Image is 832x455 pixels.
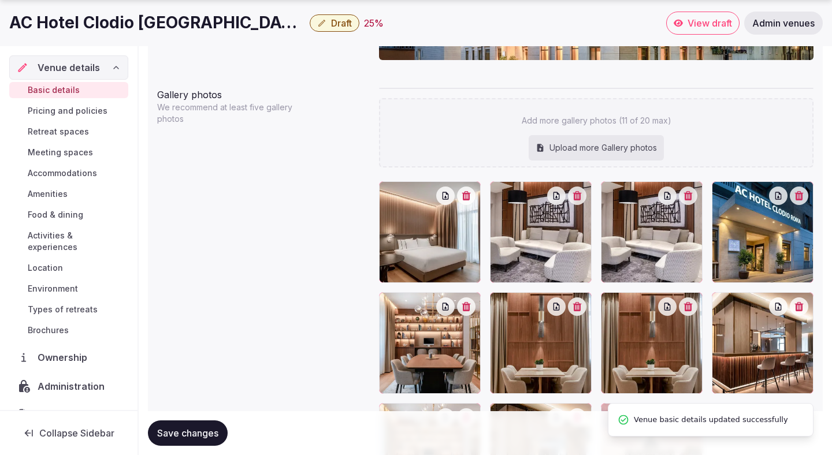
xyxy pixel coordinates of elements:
span: Basic details [28,84,80,96]
a: Brochures [9,322,128,338]
span: Pricing and policies [28,105,107,117]
a: Food & dining [9,207,128,223]
span: Environment [28,283,78,294]
span: Save changes [157,427,218,439]
a: Accommodations [9,165,128,181]
span: Retreat spaces [28,126,89,137]
span: Brochures [28,325,69,336]
div: imgi_556_caption.jpg [601,292,703,394]
span: Accommodations [28,167,97,179]
h1: AC Hotel Clodio [GEOGRAPHIC_DATA] [9,12,305,34]
span: Administration [38,379,109,393]
a: Location [9,260,128,276]
div: imgi_719_obsessed-with-every-detail.jpg [379,292,481,394]
a: Administration [9,374,128,398]
span: Draft [331,17,352,29]
div: imgi_538_modern-approach-to-work.jpg [712,292,814,394]
span: Types of retreats [28,304,98,315]
span: Admin venues [752,17,815,29]
span: Ownership [38,350,92,364]
button: 25% [364,16,384,30]
div: 25 % [364,16,384,30]
p: Add more gallery photos (11 of 20 max) [522,115,671,126]
div: Upload more Gallery photos [529,135,664,161]
span: Food & dining [28,209,83,221]
span: Activity log [38,408,93,422]
div: imgi_558_caption.jpg [490,292,592,394]
div: imgi_868_precisely-placed-outlets.jpg [379,181,481,283]
button: Draft [310,14,359,32]
p: We recommend at least five gallery photos [157,102,305,125]
a: Basic details [9,82,128,98]
div: imgi_758_room-for-thought-follow.jpg [601,181,703,283]
span: Activities & experiences [28,230,124,253]
div: imgi_759_room-for-thought-follow.jpg [490,181,592,283]
span: Venue details [38,61,100,74]
span: Amenities [28,188,68,200]
button: Collapse Sidebar [9,420,128,446]
a: Types of retreats [9,301,128,318]
button: Save changes [148,420,228,446]
a: Pricing and policies [9,103,128,119]
a: Activities & experiences [9,228,128,255]
a: Amenities [9,186,128,202]
span: View draft [688,17,732,29]
span: Meeting spaces [28,147,93,158]
a: Ownership [9,345,128,370]
a: Admin venues [744,12,823,35]
a: Activity log [9,403,128,427]
div: Gallery photos [157,83,370,102]
span: Location [28,262,63,274]
div: imgi_735_entrance.jpg [712,181,814,283]
a: Environment [9,281,128,297]
a: Meeting spaces [9,144,128,161]
span: Collapse Sidebar [39,427,114,439]
a: View draft [666,12,740,35]
span: Venue basic details updated successfully [634,413,788,427]
a: Retreat spaces [9,124,128,140]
